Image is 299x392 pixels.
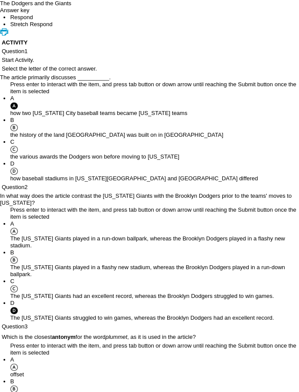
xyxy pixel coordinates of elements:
[10,160,14,167] span: D
[10,356,299,378] li: offset
[10,249,14,256] span: B
[2,323,297,330] p: Question
[10,95,14,101] span: A
[10,378,14,385] span: B
[10,356,14,363] span: A
[10,21,299,28] li: This is the Stretch Respond Tab
[10,307,17,314] img: D_filled.gif
[10,363,17,371] img: A.gif
[10,117,299,139] li: the history of the land [GEOGRAPHIC_DATA] was built on in [GEOGRAPHIC_DATA]
[106,334,127,340] em: plummet
[10,300,14,306] span: D
[10,300,299,321] li: The [US_STATE] Giants struggled to win games, whereas the Brooklyn Dodgers had an excellent record.
[10,256,17,264] img: B.gif
[10,278,14,284] span: C
[10,220,14,227] span: A
[10,102,17,110] img: A_filled.gif
[10,278,299,300] li: The [US_STATE] Giants had an excellent record, whereas the Brooklyn Dodgers struggled to win games.
[10,342,296,356] span: Press enter to interact with the item, and press tab button or down arrow until reaching the Subm...
[10,249,299,278] li: The [US_STATE] Giants played in a flashy new stadium, whereas the Brooklyn Dodgers played in a ru...
[24,48,27,54] span: 1
[10,220,299,249] li: The [US_STATE] Giants played in a run-down ballpark, whereas the Brooklyn Dodgers played in a fla...
[10,14,299,21] li: This is the Respond Tab
[10,117,14,123] span: B
[10,285,17,293] img: C.gif
[2,57,34,63] span: Start Activity.
[10,81,296,95] span: Press enter to interact with the item, and press tab button or down arrow until reaching the Subm...
[52,334,76,340] strong: antonym
[2,184,297,191] p: Question
[2,48,297,55] p: Question
[10,167,17,175] img: D.gif
[2,39,297,46] h3: ACTIVITY
[10,124,17,132] img: B.gif
[10,95,299,117] li: how two [US_STATE] City baseball teams became [US_STATE] teams
[10,139,14,145] span: C
[2,65,297,72] p: Select the letter of the correct answer.
[10,160,299,182] li: how baseball stadiums in [US_STATE][GEOGRAPHIC_DATA] and [GEOGRAPHIC_DATA] differed
[10,227,17,235] img: A.gif
[24,184,27,190] span: 2
[10,139,299,160] li: the various awards the Dodgers won before moving to [US_STATE]
[24,323,27,330] span: 3
[2,334,297,341] p: Which is the closest for the word , as it is used in the article?
[10,145,17,153] img: C.gif
[10,206,296,220] span: Press enter to interact with the item, and press tab button or down arrow until reaching the Subm...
